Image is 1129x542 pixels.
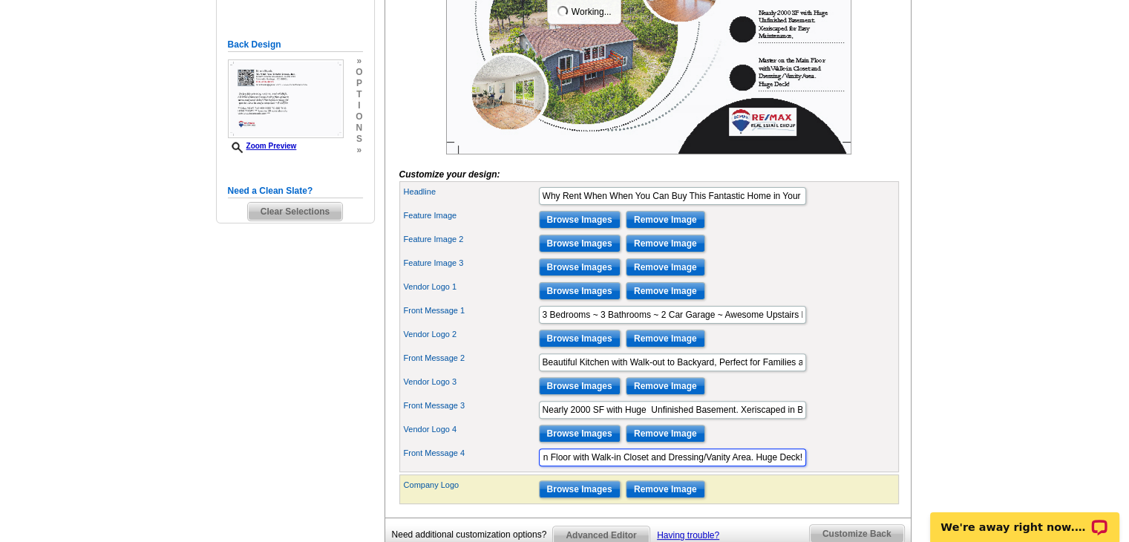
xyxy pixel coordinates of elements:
[356,100,362,111] span: i
[228,184,363,198] h5: Need a Clean Slate?
[626,480,705,498] input: Remove Image
[404,186,537,198] label: Headline
[626,258,705,276] input: Remove Image
[228,59,344,138] img: Z18876099_00001_2.jpg
[228,142,297,150] a: Zoom Preview
[356,134,362,145] span: s
[626,425,705,443] input: Remove Image
[404,479,537,492] label: Company Logo
[626,235,705,252] input: Remove Image
[404,257,537,270] label: Feature Image 3
[539,235,621,252] input: Browse Images
[404,399,537,412] label: Front Message 3
[356,56,362,67] span: »
[539,377,621,395] input: Browse Images
[626,330,705,347] input: Remove Image
[356,111,362,123] span: o
[626,377,705,395] input: Remove Image
[399,169,500,180] i: Customize your design:
[404,328,537,341] label: Vendor Logo 2
[404,233,537,246] label: Feature Image 2
[404,376,537,388] label: Vendor Logo 3
[404,281,537,293] label: Vendor Logo 1
[228,38,363,52] h5: Back Design
[657,530,719,541] a: Having trouble?
[539,425,621,443] input: Browse Images
[539,330,621,347] input: Browse Images
[626,282,705,300] input: Remove Image
[557,5,569,17] img: loading...
[626,211,705,229] input: Remove Image
[356,145,362,156] span: »
[356,89,362,100] span: t
[248,203,342,221] span: Clear Selections
[539,258,621,276] input: Browse Images
[404,304,537,317] label: Front Message 1
[539,480,621,498] input: Browse Images
[356,67,362,78] span: o
[356,123,362,134] span: n
[539,282,621,300] input: Browse Images
[404,447,537,460] label: Front Message 4
[356,78,362,89] span: p
[539,211,621,229] input: Browse Images
[920,495,1129,542] iframe: LiveChat chat widget
[404,423,537,436] label: Vendor Logo 4
[404,209,537,222] label: Feature Image
[404,352,537,365] label: Front Message 2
